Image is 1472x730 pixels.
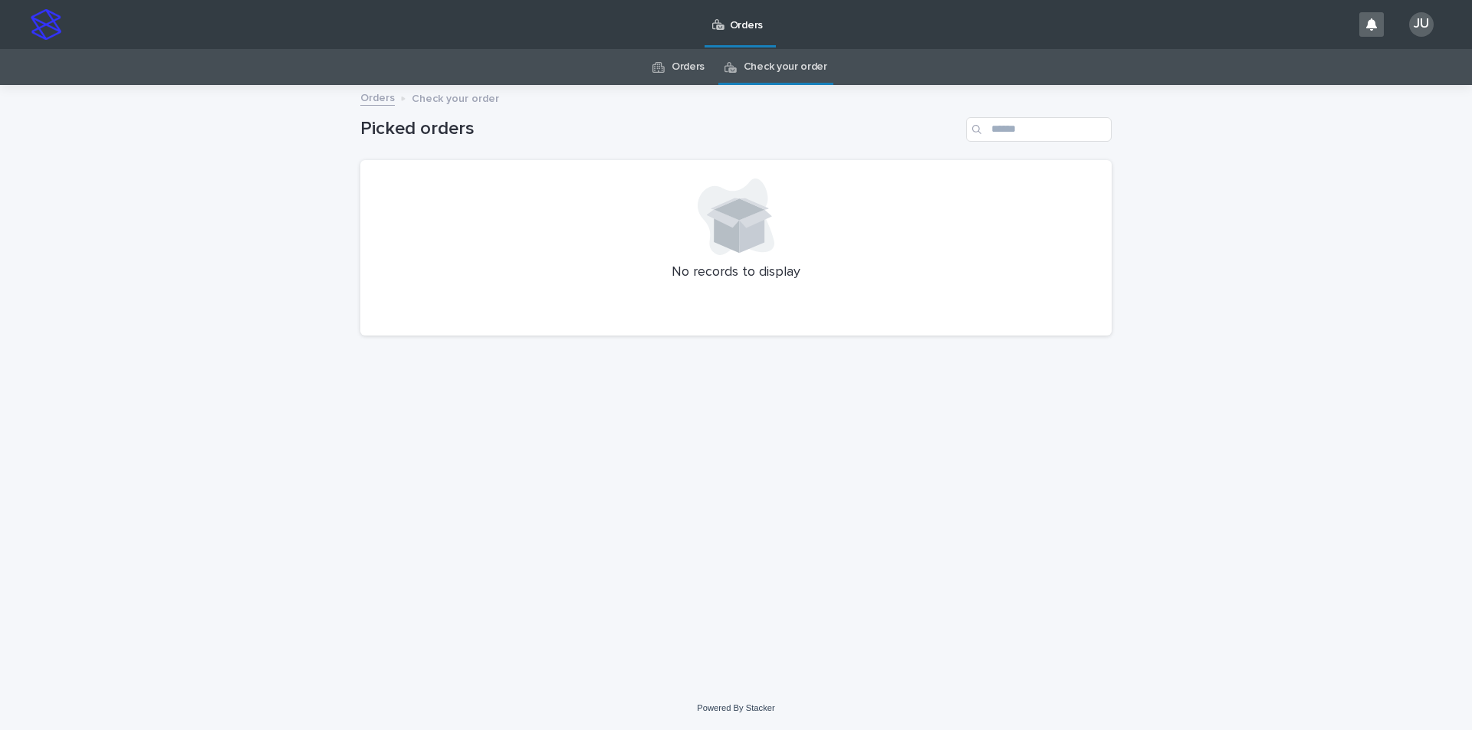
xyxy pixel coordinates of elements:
[966,117,1112,142] input: Search
[697,703,774,712] a: Powered By Stacker
[379,264,1093,281] p: No records to display
[672,49,705,85] a: Orders
[360,88,395,106] a: Orders
[1409,12,1434,37] div: JU
[31,9,61,40] img: stacker-logo-s-only.png
[744,49,827,85] a: Check your order
[360,118,960,140] h1: Picked orders
[412,89,499,106] p: Check your order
